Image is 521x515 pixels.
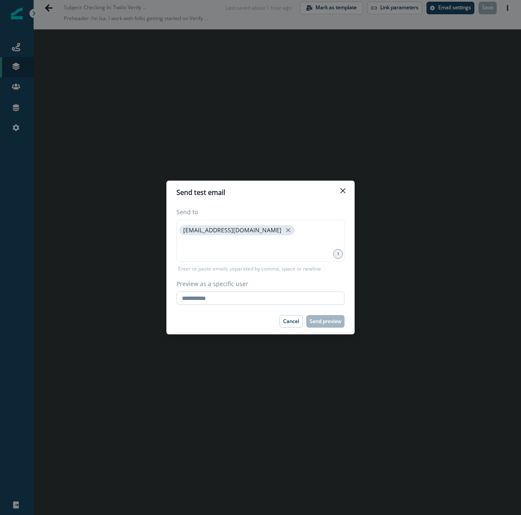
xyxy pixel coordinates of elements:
p: Enter or paste emails separated by comma, space or newline [176,265,323,273]
p: [EMAIL_ADDRESS][DOMAIN_NAME] [183,227,282,234]
p: Send test email [176,187,225,197]
button: Send preview [306,315,345,328]
p: Cancel [283,318,299,324]
label: Preview as a specific user [176,279,339,288]
button: Cancel [279,315,303,328]
p: Send preview [310,318,341,324]
button: Close [336,184,350,197]
button: close [284,226,292,234]
label: Send to [176,208,339,216]
div: 1 [333,249,343,259]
